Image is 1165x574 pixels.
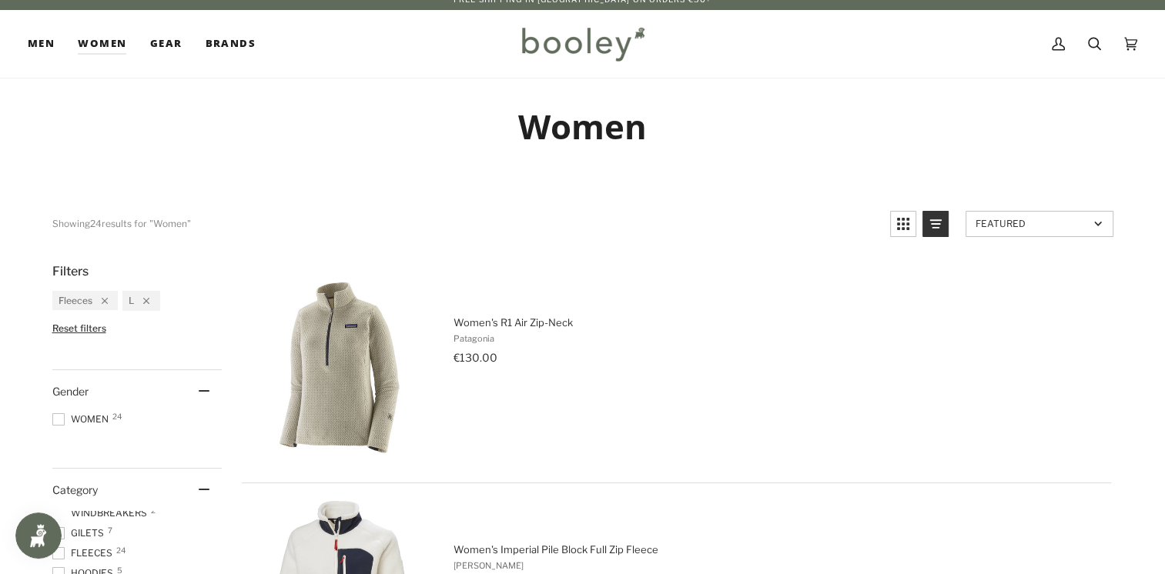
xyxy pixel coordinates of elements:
[59,295,92,306] span: Fleeces
[246,272,438,464] img: Patagonia Women's R1 Air Zip-Neck Wool White - Booley Galway
[454,542,1102,556] span: Women's Imperial Pile Block Full Zip Fleece
[28,10,66,78] a: Men
[66,10,138,78] a: Women
[52,385,89,398] span: Gender
[52,211,191,237] div: Showing results for "Women"
[454,315,1102,329] span: Women's R1 Air Zip-Neck
[129,295,134,306] span: L
[52,264,89,279] span: Filters
[246,272,1102,467] a: Women's R1 Air Zip-Neck
[454,351,497,364] span: €130.00
[52,105,1113,148] h1: Women
[15,512,62,559] iframe: Button to open loyalty program pop-up
[92,295,108,306] div: Remove filter: Fleeces
[193,10,267,78] a: Brands
[966,211,1113,237] a: Sort options
[52,546,117,560] span: Fleeces
[52,322,106,334] span: Reset filters
[52,526,109,540] span: Gilets
[78,36,126,52] span: Women
[454,333,1102,344] span: Patagonia
[134,295,149,306] div: Remove filter: L
[90,218,102,229] b: 24
[890,211,916,237] a: View grid mode
[112,412,122,420] span: 24
[52,483,98,496] span: Category
[28,36,55,52] span: Men
[52,412,113,426] span: Women
[205,36,256,52] span: Brands
[454,560,1102,571] span: [PERSON_NAME]
[139,10,194,78] a: Gear
[150,36,182,52] span: Gear
[515,22,650,66] img: Booley
[52,322,222,334] li: Reset filters
[976,218,1089,229] span: Featured
[116,546,126,554] span: 24
[117,566,122,574] span: 5
[151,506,156,514] span: 2
[922,211,949,237] a: View list mode
[108,526,112,534] span: 7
